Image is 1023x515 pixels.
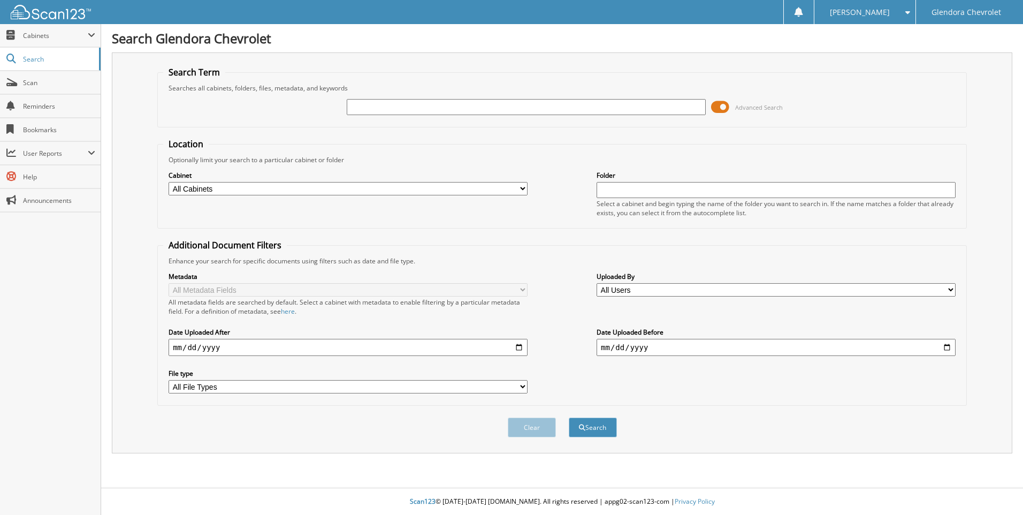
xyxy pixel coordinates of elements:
label: Cabinet [169,171,528,180]
label: Date Uploaded Before [597,328,956,337]
legend: Search Term [163,66,225,78]
span: Bookmarks [23,125,95,134]
input: end [597,339,956,356]
span: Scan [23,78,95,87]
div: Select a cabinet and begin typing the name of the folder you want to search in. If the name match... [597,199,956,217]
label: Uploaded By [597,272,956,281]
a: here [281,307,295,316]
button: Clear [508,418,556,437]
legend: Additional Document Filters [163,239,287,251]
label: File type [169,369,528,378]
div: All metadata fields are searched by default. Select a cabinet with metadata to enable filtering b... [169,298,528,316]
span: Scan123 [410,497,436,506]
div: Enhance your search for specific documents using filters such as date and file type. [163,256,961,266]
input: start [169,339,528,356]
label: Date Uploaded After [169,328,528,337]
label: Folder [597,171,956,180]
span: Search [23,55,94,64]
span: Advanced Search [735,103,783,111]
span: Glendora Chevrolet [932,9,1001,16]
button: Search [569,418,617,437]
span: Reminders [23,102,95,111]
div: Searches all cabinets, folders, files, metadata, and keywords [163,84,961,93]
div: Optionally limit your search to a particular cabinet or folder [163,155,961,164]
span: Announcements [23,196,95,205]
h1: Search Glendora Chevrolet [112,29,1012,47]
span: [PERSON_NAME] [830,9,890,16]
span: Cabinets [23,31,88,40]
span: User Reports [23,149,88,158]
span: Help [23,172,95,181]
img: scan123-logo-white.svg [11,5,91,19]
div: © [DATE]-[DATE] [DOMAIN_NAME]. All rights reserved | appg02-scan123-com | [101,489,1023,515]
a: Privacy Policy [675,497,715,506]
legend: Location [163,138,209,150]
label: Metadata [169,272,528,281]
